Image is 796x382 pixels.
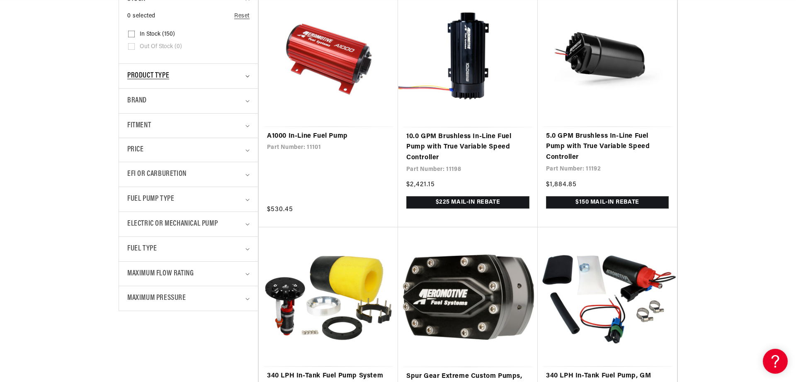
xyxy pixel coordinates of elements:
a: 340 LPH In-Tank Fuel Pump System [267,371,390,382]
summary: Fitment (0 selected) [127,114,250,138]
span: Fuel Pump Type [127,193,174,205]
span: EFI or Carburetion [127,168,187,180]
summary: Product type (0 selected) [127,64,250,88]
span: Brand [127,95,147,107]
summary: Maximum Flow Rating (0 selected) [127,262,250,286]
summary: Fuel Type (0 selected) [127,237,250,261]
summary: Price [127,138,250,162]
summary: Maximum Pressure (0 selected) [127,286,250,311]
a: 10.0 GPM Brushless In-Line Fuel Pump with True Variable Speed Controller [406,131,529,163]
span: Fuel Type [127,243,157,255]
span: Fitment [127,120,151,132]
span: Electric or Mechanical Pump [127,218,218,230]
span: Maximum Pressure [127,292,186,304]
summary: Electric or Mechanical Pump (0 selected) [127,212,250,236]
summary: Fuel Pump Type (0 selected) [127,187,250,212]
span: Maximum Flow Rating [127,268,194,280]
span: In stock (150) [140,31,175,38]
span: Product type [127,70,169,82]
summary: Brand (0 selected) [127,89,250,113]
a: A1000 In-Line Fuel Pump [267,131,390,142]
span: 0 selected [127,12,155,21]
span: Out of stock (0) [140,43,182,51]
a: Reset [234,12,250,21]
span: Price [127,144,143,156]
a: 5.0 GPM Brushless In-Line Fuel Pump with True Variable Speed Controller [546,131,669,163]
summary: EFI or Carburetion (0 selected) [127,162,250,187]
